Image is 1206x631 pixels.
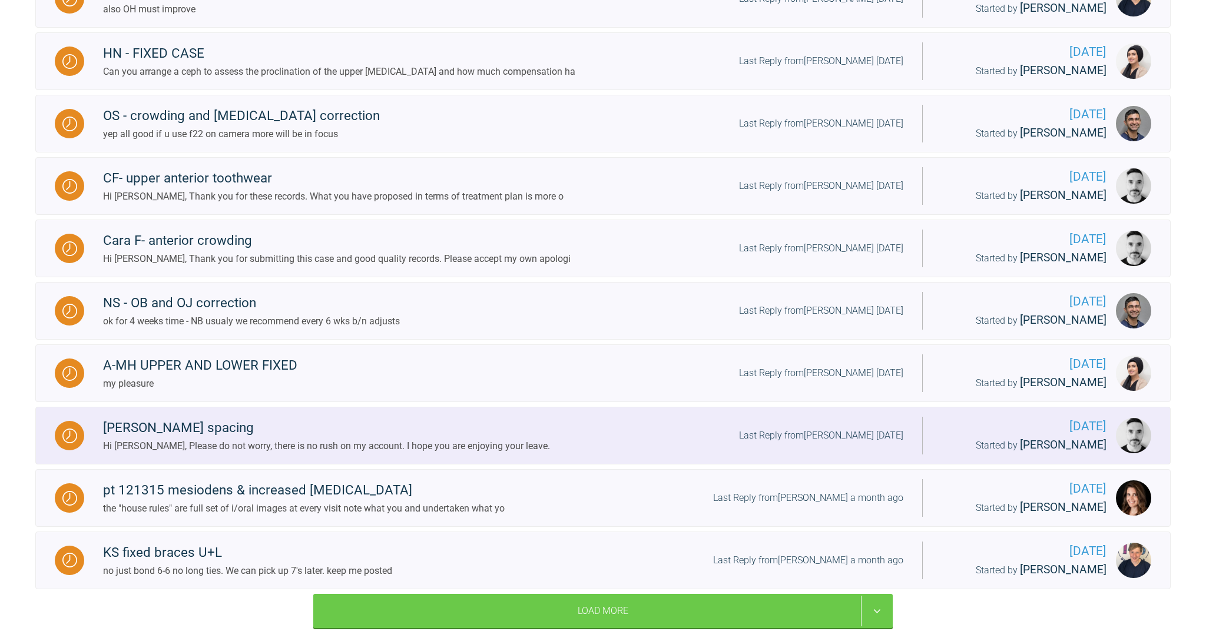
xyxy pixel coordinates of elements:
span: [PERSON_NAME] [1020,563,1106,576]
div: Last Reply from [PERSON_NAME] [DATE] [739,178,903,194]
div: ok for 4 weeks time - NB usualy we recommend every 6 wks b/n adjusts [103,314,400,329]
span: [PERSON_NAME] [1020,188,1106,202]
div: Started by [942,62,1106,80]
a: Waitingpt 121315 mesiodens & increased [MEDICAL_DATA]the "house rules" are full set of i/oral ima... [35,469,1171,527]
div: Started by [942,124,1106,142]
div: NS - OB and OJ correction [103,293,400,314]
div: Last Reply from [PERSON_NAME] [DATE] [739,116,903,131]
span: [DATE] [942,42,1106,62]
div: Last Reply from [PERSON_NAME] [DATE] [739,54,903,69]
a: WaitingCF- upper anterior toothwearHi [PERSON_NAME], Thank you for these records. What you have p... [35,157,1171,215]
span: [PERSON_NAME] [1020,251,1106,264]
span: [PERSON_NAME] [1020,438,1106,451]
div: Last Reply from [PERSON_NAME] [DATE] [739,241,903,256]
span: [DATE] [942,230,1106,249]
div: Last Reply from [PERSON_NAME] [DATE] [739,428,903,443]
img: Alexandra Lee [1116,480,1151,516]
div: KS fixed braces U+L [103,542,392,563]
div: Load More [313,594,893,628]
div: Started by [942,436,1106,454]
span: [DATE] [942,167,1106,187]
div: Cara F- anterior crowding [103,230,571,251]
img: Attiya Ahmed [1116,44,1151,79]
div: no just bond 6-6 no long ties. We can pick up 7's later. keep me posted [103,563,392,579]
img: Adam Moosa [1116,293,1151,328]
img: Waiting [62,491,77,506]
div: Last Reply from [PERSON_NAME] [DATE] [739,303,903,318]
img: Waiting [62,241,77,256]
a: WaitingHN - FIXED CASECan you arrange a ceph to assess the proclination of the upper [MEDICAL_DAT... [35,32,1171,90]
span: [DATE] [942,292,1106,311]
div: Started by [942,561,1106,579]
div: Can you arrange a ceph to assess the proclination of the upper [MEDICAL_DATA] and how much compen... [103,64,575,79]
div: CF- upper anterior toothwear [103,168,564,189]
div: Last Reply from [PERSON_NAME] [DATE] [739,366,903,381]
span: [DATE] [942,542,1106,561]
span: [DATE] [942,354,1106,374]
span: [DATE] [942,417,1106,436]
div: Hi [PERSON_NAME], Please do not worry, there is no rush on my account. I hope you are enjoying yo... [103,439,550,454]
img: Attiya Ahmed [1116,356,1151,391]
div: Last Reply from [PERSON_NAME] a month ago [713,553,903,568]
img: Waiting [62,117,77,131]
a: Waiting[PERSON_NAME] spacingHi [PERSON_NAME], Please do not worry, there is no rush on my account... [35,407,1171,464]
span: [DATE] [942,105,1106,124]
img: Waiting [62,304,77,318]
div: Started by [942,499,1106,517]
a: WaitingKS fixed braces U+Lno just bond 6-6 no long ties. We can pick up 7's later. keep me posted... [35,532,1171,589]
span: [PERSON_NAME] [1020,500,1106,514]
div: Started by [942,374,1106,392]
div: Last Reply from [PERSON_NAME] a month ago [713,490,903,506]
div: A-MH UPPER AND LOWER FIXED [103,355,297,376]
img: Jack Gardner [1116,543,1151,578]
span: [PERSON_NAME] [1020,1,1106,15]
div: OS - crowding and [MEDICAL_DATA] correction [103,105,380,127]
img: Waiting [62,366,77,381]
div: [PERSON_NAME] spacing [103,417,550,439]
div: Started by [942,311,1106,330]
div: Hi [PERSON_NAME], Thank you for these records. What you have proposed in terms of treatment plan ... [103,189,564,204]
a: WaitingA-MH UPPER AND LOWER FIXEDmy pleasureLast Reply from[PERSON_NAME] [DATE][DATE]Started by [... [35,344,1171,402]
div: pt 121315 mesiodens & increased [MEDICAL_DATA] [103,480,505,501]
img: Derek Lombard [1116,231,1151,266]
div: Hi [PERSON_NAME], Thank you for submitting this case and good quality records. Please accept my o... [103,251,571,267]
a: WaitingNS - OB and OJ correctionok for 4 weeks time - NB usualy we recommend every 6 wks b/n adju... [35,282,1171,340]
img: Derek Lombard [1116,418,1151,453]
div: also OH must improve [103,2,207,17]
img: Derek Lombard [1116,168,1151,204]
img: Waiting [62,553,77,567]
a: WaitingCara F- anterior crowdingHi [PERSON_NAME], Thank you for submitting this case and good qua... [35,220,1171,277]
span: [PERSON_NAME] [1020,376,1106,389]
div: Started by [942,187,1106,205]
span: [PERSON_NAME] [1020,313,1106,327]
span: [PERSON_NAME] [1020,64,1106,77]
img: Waiting [62,54,77,69]
span: [PERSON_NAME] [1020,126,1106,140]
div: yep all good if u use f22 on camera more will be in focus [103,127,380,142]
div: Started by [942,249,1106,267]
div: HN - FIXED CASE [103,43,575,64]
div: my pleasure [103,376,297,391]
span: [DATE] [942,479,1106,499]
a: WaitingOS - crowding and [MEDICAL_DATA] correctionyep all good if u use f22 on camera more will b... [35,95,1171,152]
img: Waiting [62,179,77,194]
img: Adam Moosa [1116,106,1151,141]
div: the "house rules" are full set of i/oral images at every visit note what you and undertaken what yo [103,501,505,516]
img: Waiting [62,429,77,443]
